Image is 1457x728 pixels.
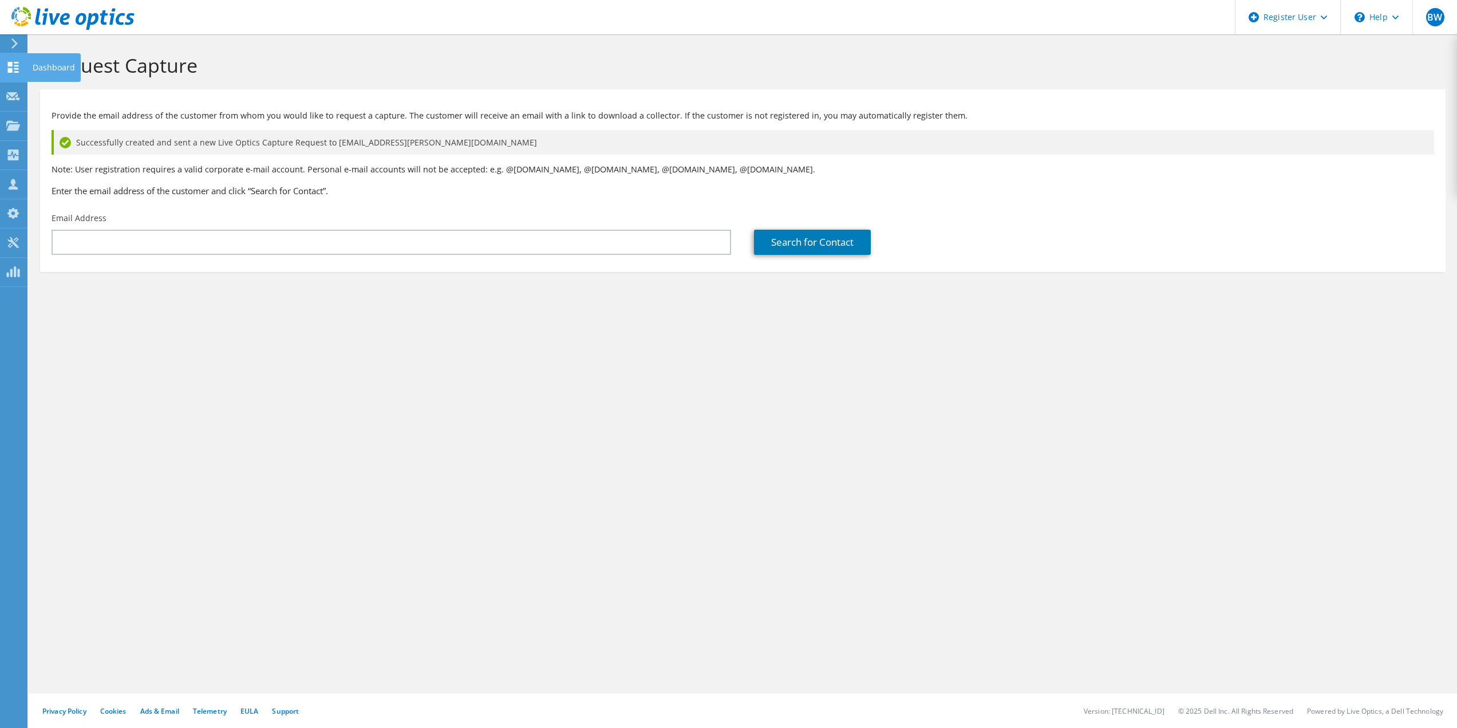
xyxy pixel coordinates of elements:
svg: \n [1355,12,1365,22]
a: EULA [240,706,258,716]
span: BW [1426,8,1444,26]
p: Note: User registration requires a valid corporate e-mail account. Personal e-mail accounts will ... [52,163,1434,176]
a: Support [272,706,299,716]
a: Search for Contact [754,230,871,255]
li: © 2025 Dell Inc. All Rights Reserved [1178,706,1293,716]
p: Provide the email address of the customer from whom you would like to request a capture. The cust... [52,109,1434,122]
span: Successfully created and sent a new Live Optics Capture Request to [EMAIL_ADDRESS][PERSON_NAME][D... [76,136,537,149]
li: Version: [TECHNICAL_ID] [1084,706,1164,716]
a: Cookies [100,706,127,716]
a: Privacy Policy [42,706,86,716]
h1: Request Capture [46,53,1434,77]
li: Powered by Live Optics, a Dell Technology [1307,706,1443,716]
h3: Enter the email address of the customer and click “Search for Contact”. [52,184,1434,197]
div: Dashboard [27,53,81,82]
a: Telemetry [193,706,227,716]
label: Email Address [52,213,106,224]
a: Ads & Email [140,706,179,716]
